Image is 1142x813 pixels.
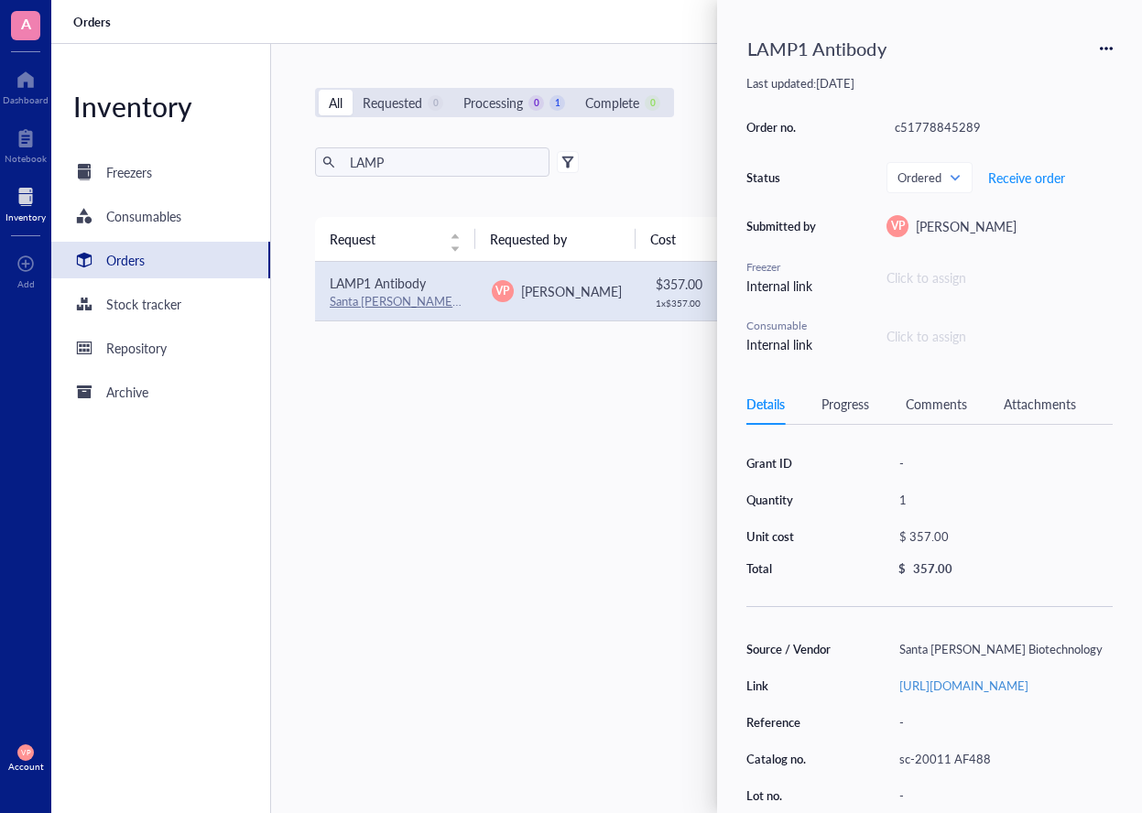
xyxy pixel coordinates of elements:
[549,95,565,111] div: 1
[51,154,270,190] a: Freezers
[528,95,544,111] div: 0
[106,250,145,270] div: Orders
[5,182,46,222] a: Inventory
[656,298,726,309] div: 1 x $ 357.00
[891,218,905,234] span: VP
[3,94,49,105] div: Dashboard
[645,95,660,111] div: 0
[315,217,475,261] th: Request
[8,761,44,772] div: Account
[5,124,47,164] a: Notebook
[891,636,1113,662] div: Santa [PERSON_NAME] Biotechnology
[746,318,820,334] div: Consumable
[428,95,443,111] div: 0
[5,211,46,222] div: Inventory
[746,528,840,545] div: Unit cost
[106,162,152,182] div: Freezers
[330,229,439,249] span: Request
[51,330,270,366] a: Repository
[746,276,820,296] div: Internal link
[106,206,181,226] div: Consumables
[916,217,1017,235] span: [PERSON_NAME]
[51,286,270,322] a: Stock tracker
[746,334,820,354] div: Internal link
[891,487,1113,513] div: 1
[821,394,869,414] div: Progress
[746,394,785,414] div: Details
[987,163,1066,192] button: Receive order
[746,455,840,472] div: Grant ID
[585,92,639,113] div: Complete
[1004,394,1076,414] div: Attachments
[746,75,1113,92] div: Last updated: [DATE]
[746,677,840,694] div: Link
[899,677,1028,694] a: [URL][DOMAIN_NAME]
[891,746,1113,772] div: sc-20011 AF488
[330,292,533,309] a: Santa [PERSON_NAME] Biotechnology
[51,374,270,410] a: Archive
[891,783,1113,808] div: -
[746,119,820,135] div: Order no.
[495,283,509,299] span: VP
[3,65,49,105] a: Dashboard
[21,748,30,756] span: VP
[106,294,181,314] div: Stock tracker
[891,710,1113,735] div: -
[363,92,422,113] div: Requested
[329,92,343,113] div: All
[463,92,523,113] div: Processing
[886,267,1113,287] div: Click to assign
[636,217,736,261] th: Cost
[746,641,840,657] div: Source / Vendor
[106,382,148,402] div: Archive
[746,751,840,767] div: Catalog no.
[898,560,906,577] div: $
[746,218,820,234] div: Submitted by
[897,169,958,186] span: Ordered
[886,114,1113,140] div: c51778845289
[891,450,1113,476] div: -
[5,153,47,164] div: Notebook
[51,88,270,125] div: Inventory
[746,259,820,276] div: Freezer
[330,274,426,292] span: LAMP1 Antibody
[343,148,542,176] input: Find orders in table
[746,560,840,577] div: Total
[475,217,636,261] th: Requested by
[73,14,114,30] a: Orders
[891,524,1105,549] div: $ 357.00
[315,88,674,117] div: segmented control
[746,787,840,804] div: Lot no.
[21,12,31,35] span: A
[746,492,840,508] div: Quantity
[51,242,270,278] a: Orders
[106,338,167,358] div: Repository
[51,198,270,234] a: Consumables
[913,560,952,577] div: 357.00
[746,714,840,731] div: Reference
[886,326,1113,346] div: Click to assign
[521,282,622,300] span: [PERSON_NAME]
[988,170,1065,185] span: Receive order
[906,394,967,414] div: Comments
[656,274,726,294] div: $ 357.00
[17,278,35,289] div: Add
[739,29,895,68] div: LAMP1 Antibody
[746,169,820,186] div: Status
